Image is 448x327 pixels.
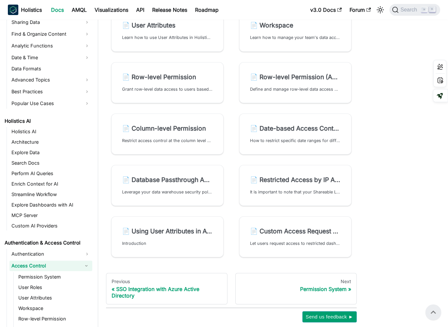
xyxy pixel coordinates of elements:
[250,86,341,92] p: Define and manage row-level data access directly in your dataset code for greater flexibility and...
[3,117,92,126] a: Holistics AI
[9,200,92,209] a: Explore Dashboards with AI
[239,114,351,154] a: 📄️ Date-based Access ControlHow to restrict specific date ranges for different users/usergroups i...
[9,169,92,178] a: Perform AI Queries
[9,86,92,97] a: Best Practices
[3,238,92,247] a: Authentication & Access Control
[250,21,341,29] h2: Workspace
[250,73,341,81] h2: Row-level Permission (As-code)
[9,127,92,136] a: Holistics AI
[16,304,92,313] a: Workspace
[250,227,341,235] h2: Custom Access Request Page
[122,34,213,41] p: Learn how to use User Attributes in Holistics to control data access with Dataset's Row-level Per...
[16,314,92,323] a: Row-level Permission
[9,75,92,85] a: Advanced Topics
[250,189,341,195] p: It is important to note that your Shareable Links and Embedded Dashboards are publicly accessible...
[122,227,213,235] h2: Using User Attributes in AQL
[235,273,357,304] a: NextPermission System
[306,313,353,321] span: Send us feedback ►
[122,21,213,29] h2: User Attributes
[389,4,440,16] button: Search (Command+K)
[122,240,213,246] p: Introduction
[21,6,42,14] b: Holistics
[9,52,92,63] a: Date & Time
[241,286,351,292] div: Permission System
[9,179,92,189] a: Enrich Context for AI
[111,216,224,257] a: 📄️ Using User Attributes in AQLIntroduction
[106,273,227,304] a: PreviousSSO Integration with Azure Active Directory
[9,261,81,271] a: Access Control
[8,5,42,15] a: HolisticsHolistics
[9,158,92,168] a: Search Docs
[239,10,351,51] a: 📄️ WorkspaceLearn how to manage your team's data access, share reports, and track progress with H...
[9,148,92,157] a: Explore Data
[9,221,92,230] a: Custom AI Providers
[81,261,92,271] button: Collapse sidebar category 'Access Control'
[9,64,92,73] a: Data Formats
[16,283,92,292] a: User Roles
[16,272,92,282] a: Permission System
[112,279,222,284] div: Previous
[421,7,427,13] kbd: ⌘
[122,73,213,81] h2: Row-level Permission
[122,189,213,195] p: Leverage your data warehouse security policies by authenticating users with their individual data...
[106,273,357,304] nav: Docs pages
[9,41,92,51] a: Analytic Functions
[122,137,213,144] p: Restrict access control at the column level with Holistics' Column-level Permission feature
[111,114,224,154] a: 📄️ Column-level PermissionRestrict access control at the column level with Holistics' Column-leve...
[9,190,92,199] a: Streamline Workflow
[111,165,224,206] a: 📄️ Database Passthrough AuthenticationLeverage your data warehouse security policies by authentic...
[302,311,357,322] button: Send us feedback ►
[425,304,441,320] button: Scroll back to top
[9,98,92,109] a: Popular Use Cases
[47,5,68,15] a: Docs
[9,249,92,259] a: Authentication
[111,62,224,103] a: 📄️ Row-level PermissionGrant row-level data access to users based on user's attributes data
[112,286,222,299] div: SSO Integration with Azure Active Directory
[122,176,213,184] h2: Database Passthrough Authentication
[375,5,385,15] button: Switch between dark and light mode (currently light mode)
[239,216,351,257] a: 📄️ Custom Access Request PageLet users request access to restricted dashboards through customized...
[122,86,213,92] p: Grant row-level data access to users based on user's attributes data
[399,7,421,13] span: Search
[429,7,436,12] kbd: K
[241,279,351,284] div: Next
[250,176,341,184] h2: Restricted Access by IP Addresses (IP Whitelisting)
[132,5,148,15] a: API
[250,240,341,246] p: Let users request access to restricted dashboards through customized forms and workflows
[9,17,92,27] a: Sharing Data
[111,10,224,51] a: 📄️ User AttributesLearn how to use User Attributes in Holistics to control data access with Datas...
[9,29,92,39] a: Find & Organize Content
[239,165,351,206] a: 📄️ Restricted Access by IP Addresses (IP Whitelisting)It is important to note that your Shareable...
[346,5,375,15] a: Forum
[91,5,132,15] a: Visualizations
[250,124,341,132] h2: Date-based Access Control
[9,211,92,220] a: MCP Server
[8,5,18,15] img: Holistics
[9,137,92,147] a: Architecture
[122,124,213,132] h2: Column-level Permission
[191,5,223,15] a: Roadmap
[239,62,351,103] a: 📄️ Row-level Permission (As-code)Define and manage row-level data access directly in your dataset...
[306,5,346,15] a: v3.0 Docs
[148,5,191,15] a: Release Notes
[68,5,91,15] a: AMQL
[250,137,341,144] p: How to restrict specific date ranges for different users/usergroups in Holistics
[16,293,92,302] a: User Attributes
[250,34,341,41] p: Learn how to manage your team's data access, share reports, and track progress with Holistics's w...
